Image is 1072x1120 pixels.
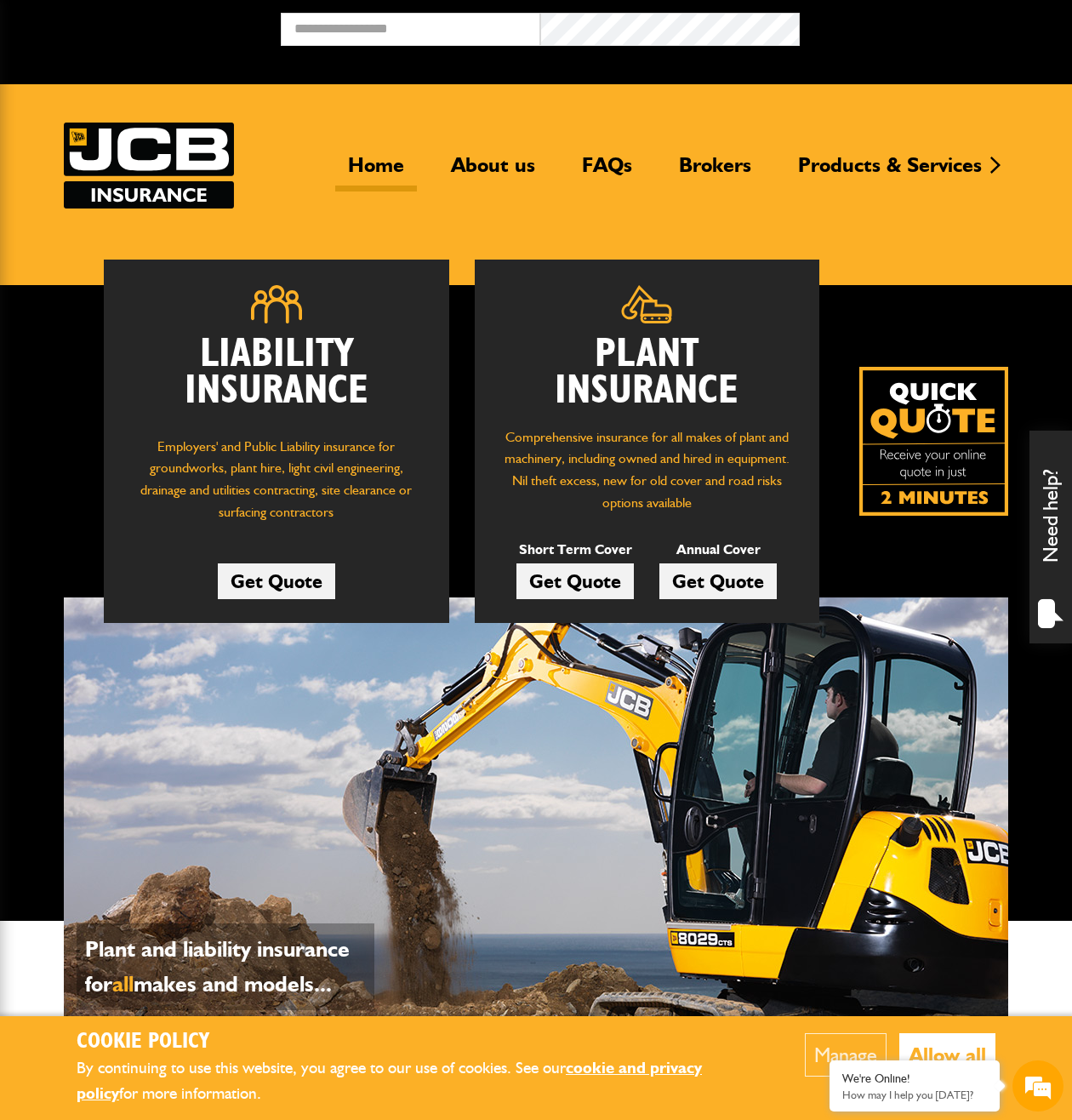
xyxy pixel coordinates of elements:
[112,970,134,997] span: all
[64,123,234,209] a: JCB Insurance Services
[77,1029,753,1055] h2: Cookie Policy
[666,152,764,191] a: Brokers
[569,152,645,191] a: FAQs
[800,13,1059,39] button: Broker Login
[129,436,424,532] p: Employers' and Public Liability insurance for groundworks, plant hire, light civil engineering, d...
[842,1089,987,1101] p: How may I help you today?
[859,367,1008,516] a: Get your insurance quote isn just 2-minutes
[516,563,634,599] a: Get Quote
[785,152,995,191] a: Products & Services
[659,539,777,561] p: Annual Cover
[77,1055,753,1107] p: By continuing to use this website, you agree to our use of cookies. See our for more information.
[899,1033,995,1077] button: Allow all
[500,426,795,513] p: Comprehensive insurance for all makes of plant and machinery, including owned and hired in equipm...
[1029,431,1072,643] div: Need help?
[335,152,417,191] a: Home
[500,336,795,409] h2: Plant Insurance
[438,152,548,191] a: About us
[659,563,777,599] a: Get Quote
[805,1033,887,1077] button: Manage
[129,336,424,419] h2: Liability Insurance
[842,1071,987,1086] div: We're Online!
[218,563,335,599] a: Get Quote
[859,367,1008,516] img: Quick Quote
[64,123,234,209] img: JCB Insurance Services logo
[85,932,366,1002] p: Plant and liability insurance for makes and models...
[516,539,634,561] p: Short Term Cover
